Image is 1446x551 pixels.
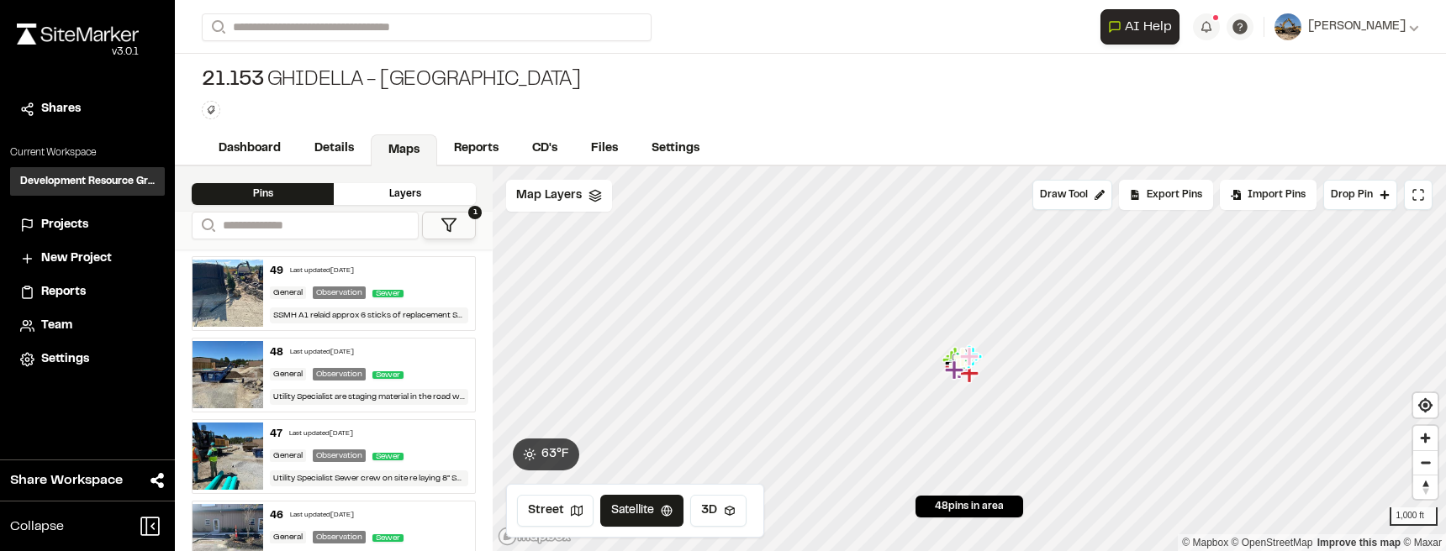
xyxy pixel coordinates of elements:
div: Map marker [945,359,967,381]
div: SSMH A1 relaid approx 6 sticks of replacement SDR35 to trench box as shown in pin photo. Will cov... [270,307,468,323]
div: Layers [334,183,476,205]
img: User [1274,13,1301,40]
span: Draw Tool [1040,187,1088,202]
div: Open AI Assistant [1100,9,1186,45]
div: Map marker [944,348,966,370]
a: Projects [20,216,155,234]
span: Sewer [372,290,404,297]
a: Maps [371,134,437,166]
span: 48 pins in area [935,499,1004,514]
div: General [270,531,306,543]
a: Mapbox logo [498,527,572,546]
div: Map marker [953,347,975,369]
a: OpenStreetMap [1232,537,1313,548]
span: Reports [41,283,86,302]
div: 48 [270,345,283,360]
span: Sewer [372,371,404,379]
a: New Project [20,249,155,268]
div: Map marker [960,363,982,385]
button: Edit Tags [202,101,220,119]
button: 63°F [513,438,579,470]
a: Dashboard [202,133,298,165]
button: Zoom in [1413,426,1438,450]
span: New Project [41,249,112,268]
div: Map marker [948,351,970,373]
a: Mapbox [1182,537,1228,548]
button: Drop Pin [1323,180,1397,210]
span: Projects [41,216,88,234]
div: Observation [313,368,366,380]
span: [PERSON_NAME] [1308,18,1406,36]
img: file [193,341,263,408]
span: Export Pins [1147,187,1202,202]
button: 1 [422,212,476,239]
a: Settings [20,350,155,369]
div: 1,000 ft [1390,507,1438,526]
span: 21.153 [202,67,264,94]
span: AI Help [1125,17,1172,37]
img: rebrand.png [17,24,139,45]
span: Shares [41,100,81,118]
span: Reset bearing to north [1413,475,1438,499]
button: Open AI Assistant [1100,9,1179,45]
div: Last updated [DATE] [289,429,353,439]
a: Reports [20,283,155,302]
h3: Development Resource Group [20,174,155,189]
button: 3D [690,495,747,527]
div: Observation [313,449,366,462]
div: Pins [192,183,334,205]
div: Map marker [946,346,968,368]
div: Observation [313,531,366,543]
a: Reports [437,133,515,165]
span: 1 [468,206,482,219]
button: [PERSON_NAME] [1274,13,1419,40]
div: Last updated [DATE] [290,511,354,521]
div: Map marker [949,354,971,376]
span: Drop Pin [1331,187,1373,202]
button: Search [202,13,232,41]
button: Find my location [1413,393,1438,417]
a: Maxar [1403,537,1442,548]
div: Utility Specialist Sewer crew on site re laying 8” SDR35 pipe with 57 stone around pipe [270,470,468,486]
div: Ghidella - [GEOGRAPHIC_DATA] [202,67,581,94]
span: Map Layers [516,186,582,205]
button: Street [517,495,594,527]
div: Last updated [DATE] [290,348,354,358]
div: No pins available to export [1119,180,1213,210]
span: 63 ° F [541,445,569,464]
span: Share Workspace [10,470,123,491]
a: Details [298,133,371,165]
div: Map marker [960,346,982,368]
div: General [270,368,306,380]
div: General [270,286,306,299]
div: General [270,449,306,462]
div: Map marker [945,353,967,375]
div: Utility Specialist are staging material in the road way [270,389,468,405]
span: Team [41,317,72,335]
span: Sewer [372,534,404,542]
div: 46 [270,508,283,523]
div: Oh geez...please don't... [17,45,139,60]
div: Import Pins into your project [1220,180,1317,210]
a: Team [20,317,155,335]
span: Settings [41,350,89,369]
a: Files [574,133,635,165]
a: Shares [20,100,155,118]
img: file [193,260,263,327]
div: Map marker [942,349,964,371]
span: Sewer [372,453,404,460]
button: Satellite [600,495,683,527]
div: Observation [313,286,366,299]
button: Search [192,212,222,239]
button: Draw Tool [1032,180,1112,210]
div: 49 [270,264,283,279]
img: file [193,422,263,490]
a: Map feedback [1317,537,1401,548]
button: Zoom out [1413,450,1438,475]
span: Import Pins [1248,187,1306,202]
div: Last updated [DATE] [290,266,354,276]
span: Collapse [10,517,64,537]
